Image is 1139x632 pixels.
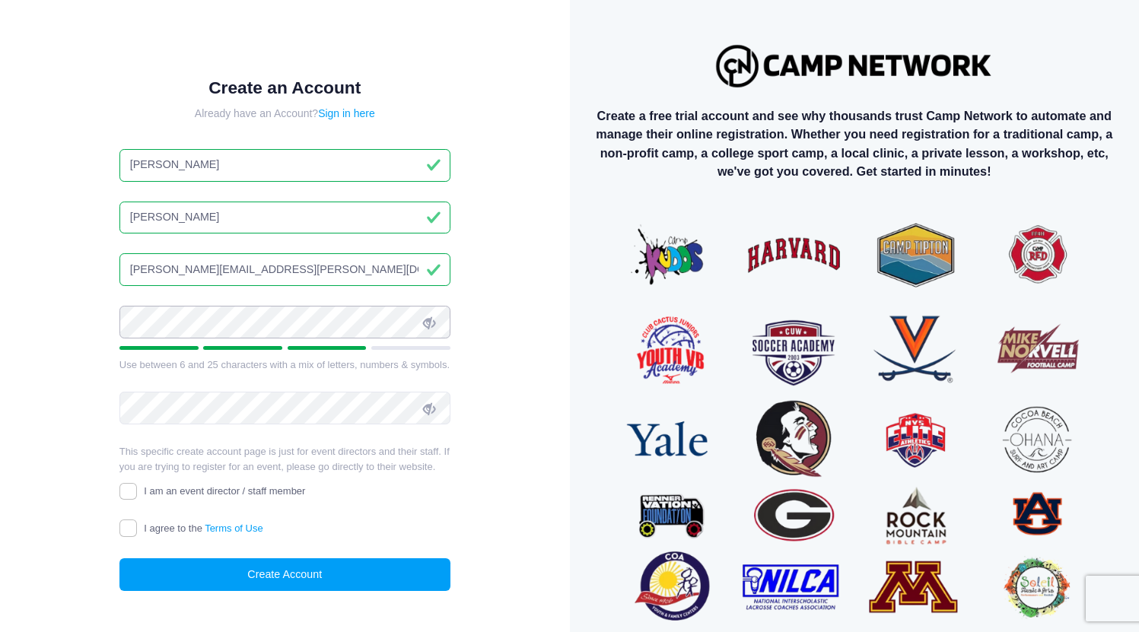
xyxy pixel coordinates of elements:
input: Email [119,253,450,286]
img: Logo [709,37,1000,94]
span: I am an event director / staff member [144,485,305,497]
div: Already have an Account? [119,106,450,122]
input: I am an event director / staff member [119,483,137,500]
p: This specific create account page is just for event directors and their staff. If you are trying ... [119,444,450,474]
input: I agree to theTerms of Use [119,519,137,537]
h1: Create an Account [119,78,450,98]
input: First Name [119,149,450,182]
a: Sign in here [318,107,375,119]
keeper-lock: Open Keeper Popup [422,313,441,332]
span: I agree to the [144,522,262,534]
input: Last Name [119,202,450,234]
p: Create a free trial account and see why thousands trust Camp Network to automate and manage their... [582,106,1127,181]
div: Use between 6 and 25 characters with a mix of letters, numbers & symbols. [119,357,450,373]
button: Create Account [119,558,450,591]
a: Terms of Use [205,522,263,534]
